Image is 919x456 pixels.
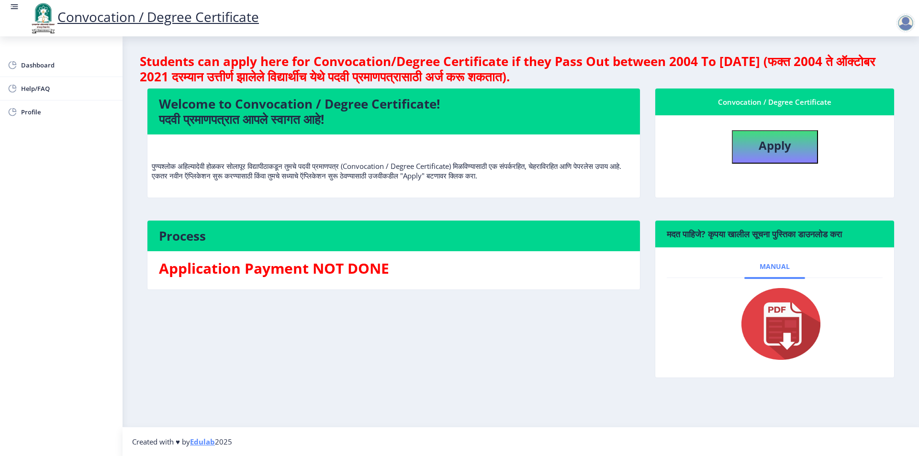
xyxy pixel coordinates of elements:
[132,437,232,446] span: Created with ♥ by 2025
[140,54,902,84] h4: Students can apply here for Convocation/Degree Certificate if they Pass Out between 2004 To [DATE...
[667,96,883,108] div: Convocation / Degree Certificate
[760,263,790,270] span: Manual
[727,286,823,362] img: pdf.png
[159,228,628,244] h4: Process
[29,8,259,26] a: Convocation / Degree Certificate
[21,106,115,118] span: Profile
[21,59,115,71] span: Dashboard
[667,228,883,240] h6: मदत पाहिजे? कृपया खालील सूचना पुस्तिका डाउनलोड करा
[744,255,805,278] a: Manual
[732,130,818,164] button: Apply
[759,137,791,153] b: Apply
[190,437,215,446] a: Edulab
[21,83,115,94] span: Help/FAQ
[159,259,628,278] h3: Application Payment NOT DONE
[152,142,636,180] p: पुण्यश्लोक अहिल्यादेवी होळकर सोलापूर विद्यापीठाकडून तुमचे पदवी प्रमाणपत्र (Convocation / Degree C...
[29,2,57,34] img: logo
[159,96,628,127] h4: Welcome to Convocation / Degree Certificate! पदवी प्रमाणपत्रात आपले स्वागत आहे!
